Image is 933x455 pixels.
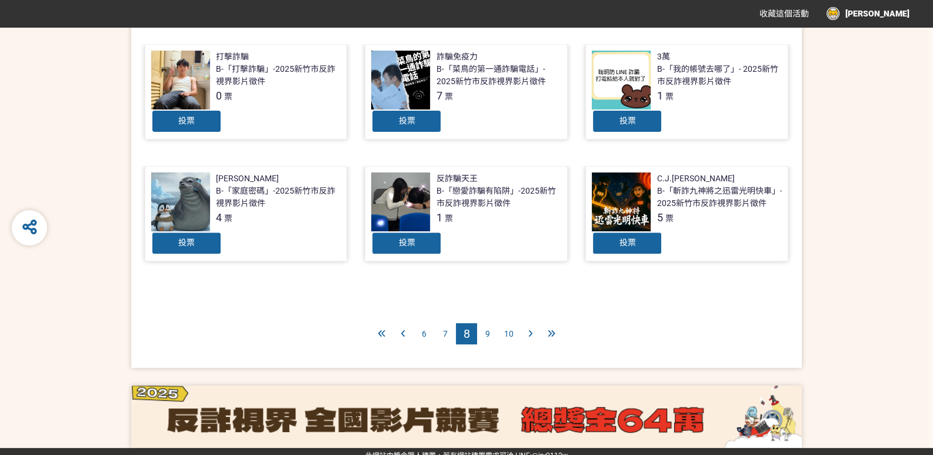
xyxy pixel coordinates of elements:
span: 票 [444,92,452,101]
span: 投票 [398,238,415,247]
div: B-「戀愛詐騙有陷阱」-2025新竹市反詐視界影片徵件 [436,185,561,210]
div: C.J.[PERSON_NAME] [657,172,734,185]
span: 投票 [178,238,195,247]
span: 7 [443,329,448,338]
span: 投票 [619,238,635,247]
div: B-「斬詐九神將之迅雷光明快車」- 2025新竹市反詐視界影片徵件 [657,185,782,210]
span: 6 [422,329,426,338]
span: 票 [224,92,232,101]
a: 3萬B-「我的帳號去哪了」- 2025新竹市反詐視界影片徵件1票投票 [585,44,788,140]
div: 詐騙免疫力 [436,51,477,63]
span: 票 [665,214,673,223]
div: B-「菜鳥的第一通詐騙電話」- 2025新竹市反詐視界影片徵件 [436,63,561,88]
span: 投票 [178,116,195,125]
div: B-「家庭密碼」-2025新竹市反詐視界影片徵件 [216,185,341,210]
a: 打擊詐騙B-「打擊詐騙」-2025新竹市反詐視界影片徵件0票投票 [145,44,348,140]
img: d5dd58f8-aeb6-44fd-a984-c6eabd100919.png [131,386,802,448]
span: 票 [224,214,232,223]
span: 投票 [619,116,635,125]
a: C.J.[PERSON_NAME]B-「斬詐九神將之迅雷光明快車」- 2025新竹市反詐視界影片徵件5票投票 [585,166,788,261]
a: [PERSON_NAME]B-「家庭密碼」-2025新竹市反詐視界影片徵件4票投票 [145,166,348,261]
span: 票 [444,214,452,223]
span: 1 [436,211,442,224]
div: B-「打擊詐騙」-2025新竹市反詐視界影片徵件 [216,63,341,88]
span: 5 [657,211,662,224]
div: 打擊詐騙 [216,51,249,63]
span: 投票 [398,116,415,125]
span: 9 [485,329,490,338]
span: 0 [216,89,222,102]
span: 收藏這個活動 [759,9,809,18]
div: 反詐騙天王 [436,172,477,185]
a: 反詐騙天王B-「戀愛詐騙有陷阱」-2025新竹市反詐視界影片徵件1票投票 [365,166,568,261]
span: 票 [665,92,673,101]
span: 1 [657,89,662,102]
span: 8 [464,327,470,341]
span: 7 [436,89,442,102]
div: [PERSON_NAME] [216,172,279,185]
span: 10 [504,329,514,338]
a: 詐騙免疫力B-「菜鳥的第一通詐騙電話」- 2025新竹市反詐視界影片徵件7票投票 [365,44,568,140]
span: 4 [216,211,222,224]
div: 3萬 [657,51,669,63]
div: B-「我的帳號去哪了」- 2025新竹市反詐視界影片徵件 [657,63,782,88]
